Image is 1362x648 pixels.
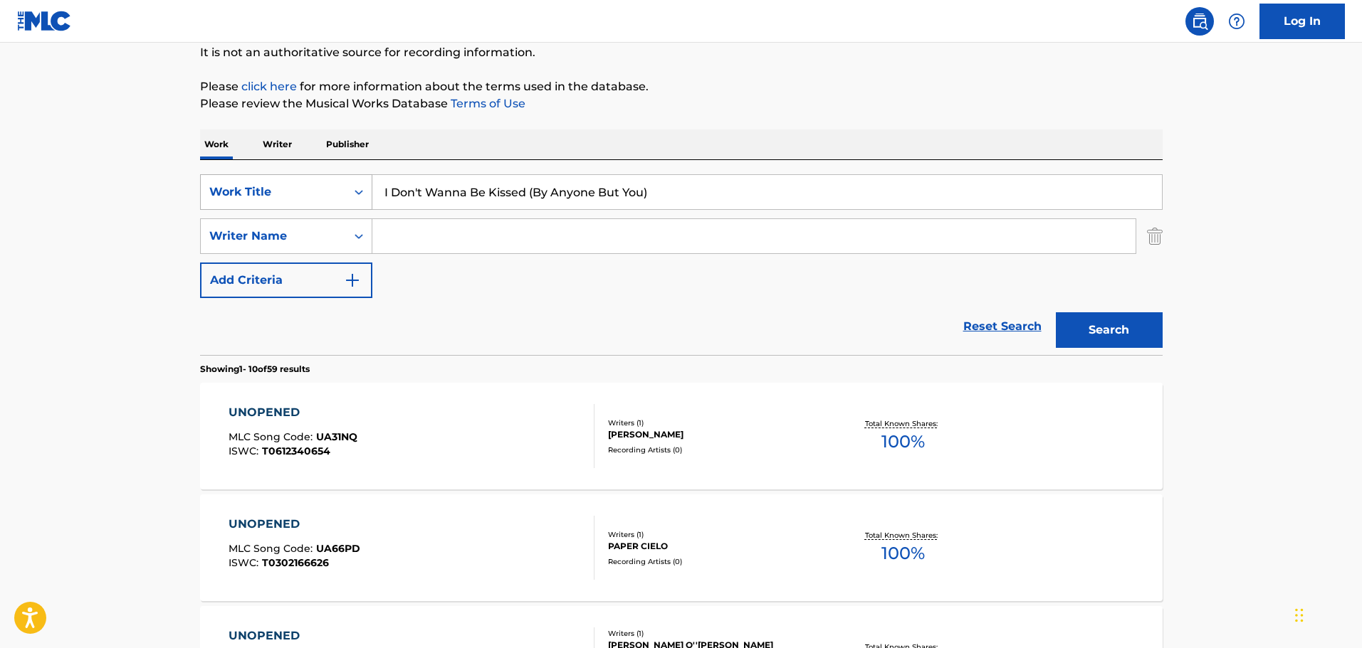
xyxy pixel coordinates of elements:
[881,541,925,566] span: 100 %
[209,184,337,201] div: Work Title
[200,44,1163,61] p: It is not an authoritative source for recording information.
[229,627,358,644] div: UNOPENED
[229,516,360,533] div: UNOPENED
[344,272,361,289] img: 9d2ae6d4665cec9f34b9.svg
[1147,218,1163,254] img: Delete Criterion
[1228,13,1245,30] img: help
[608,628,823,639] div: Writers ( 1 )
[1222,7,1251,36] div: Help
[865,530,941,541] p: Total Known Shares:
[200,129,233,159] p: Work
[608,428,823,441] div: [PERSON_NAME]
[258,129,296,159] p: Writer
[865,418,941,429] p: Total Known Shares:
[448,97,525,110] a: Terms of Use
[200,262,372,298] button: Add Criteria
[1295,594,1304,637] div: Drag
[200,494,1163,601] a: UNOPENEDMLC Song Code:UA66PDISWC:T0302166626Writers (1)PAPER CIELORecording Artists (0)Total Know...
[608,418,823,428] div: Writers ( 1 )
[262,556,329,569] span: T0302166626
[241,80,297,93] a: click here
[316,542,360,555] span: UA66PD
[1259,4,1345,39] a: Log In
[1291,580,1362,648] iframe: Chat Widget
[209,228,337,245] div: Writer Name
[229,556,262,569] span: ISWC :
[200,363,310,376] p: Showing 1 - 10 of 59 results
[200,174,1163,355] form: Search Form
[1056,312,1163,348] button: Search
[608,529,823,540] div: Writers ( 1 )
[608,556,823,567] div: Recording Artists ( 0 )
[608,540,823,553] div: PAPER CIELO
[956,311,1049,342] a: Reset Search
[322,129,373,159] p: Publisher
[262,445,330,457] span: T0612340654
[229,430,316,443] span: MLC Song Code :
[200,95,1163,112] p: Please review the Musical Works Database
[1185,7,1214,36] a: Public Search
[229,445,262,457] span: ISWC :
[1191,13,1208,30] img: search
[608,445,823,455] div: Recording Artists ( 0 )
[316,430,357,443] span: UA31NQ
[229,542,316,555] span: MLC Song Code :
[881,429,925,455] span: 100 %
[200,383,1163,489] a: UNOPENEDMLC Song Code:UA31NQISWC:T0612340654Writers (1)[PERSON_NAME]Recording Artists (0)Total Kn...
[17,11,72,31] img: MLC Logo
[229,404,357,421] div: UNOPENED
[200,78,1163,95] p: Please for more information about the terms used in the database.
